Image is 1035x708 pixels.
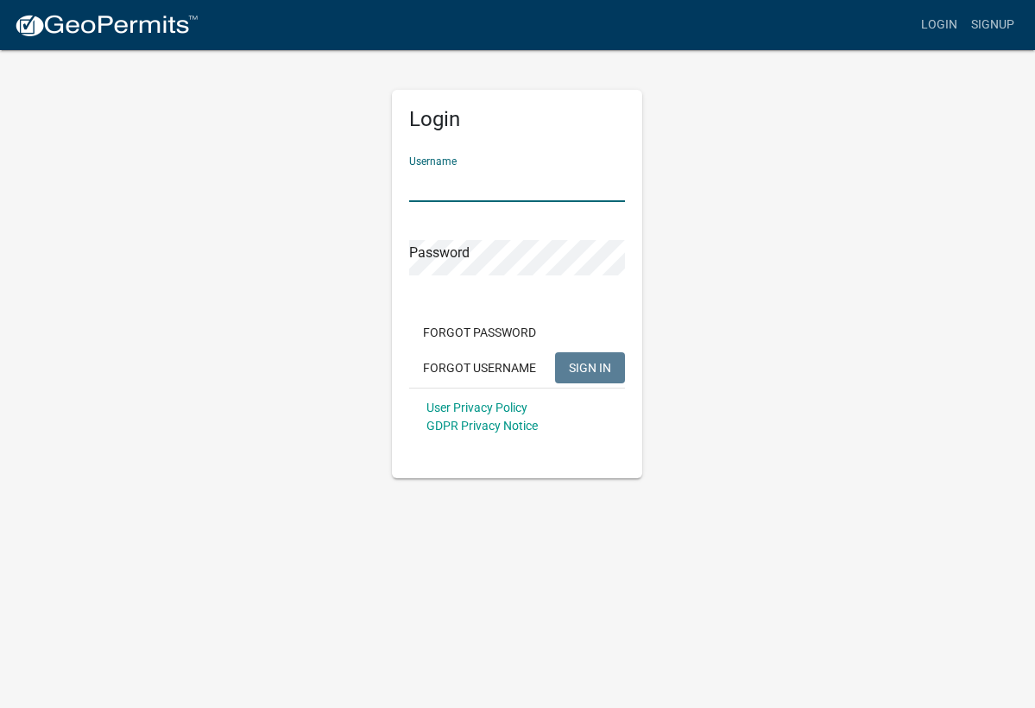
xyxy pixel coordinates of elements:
[409,352,550,383] button: Forgot Username
[964,9,1021,41] a: Signup
[426,401,527,414] a: User Privacy Policy
[409,317,550,348] button: Forgot Password
[914,9,964,41] a: Login
[569,360,611,374] span: SIGN IN
[555,352,625,383] button: SIGN IN
[409,107,625,132] h5: Login
[426,419,538,433] a: GDPR Privacy Notice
